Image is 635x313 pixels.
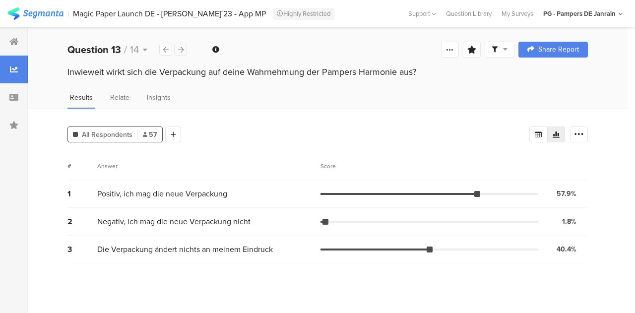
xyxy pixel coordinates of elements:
[557,188,576,199] div: 57.9%
[7,7,63,20] img: segmanta logo
[67,188,97,199] div: 1
[143,129,157,140] span: 57
[70,92,93,103] span: Results
[67,65,588,78] div: Inwieweit wirkt sich die Verpackung auf deine Wahrnehmung der Pampers Harmonie aus?
[441,9,497,18] a: Question Library
[408,6,436,21] div: Support
[67,8,69,19] div: |
[124,42,127,57] span: /
[67,162,97,171] div: #
[97,244,273,255] span: Die Verpackung ändert nichts an meinem Eindruck
[73,9,266,18] div: Magic Paper Launch DE - [PERSON_NAME]´23 - App MP
[67,244,97,255] div: 3
[543,9,616,18] div: PG - Pampers DE Janrain
[97,216,251,227] span: Negativ, ich mag die neue Verpackung nicht
[67,42,121,57] b: Question 13
[497,9,538,18] a: My Surveys
[110,92,129,103] span: Relate
[273,8,335,20] div: Highly Restricted
[97,162,118,171] div: Answer
[82,129,132,140] span: All Respondents
[562,216,576,227] div: 1.8%
[67,216,97,227] div: 2
[97,188,227,199] span: Positiv, ich mag die neue Verpackung
[538,46,579,53] span: Share Report
[557,244,576,254] div: 40.4%
[147,92,171,103] span: Insights
[320,162,341,171] div: Score
[130,42,139,57] span: 14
